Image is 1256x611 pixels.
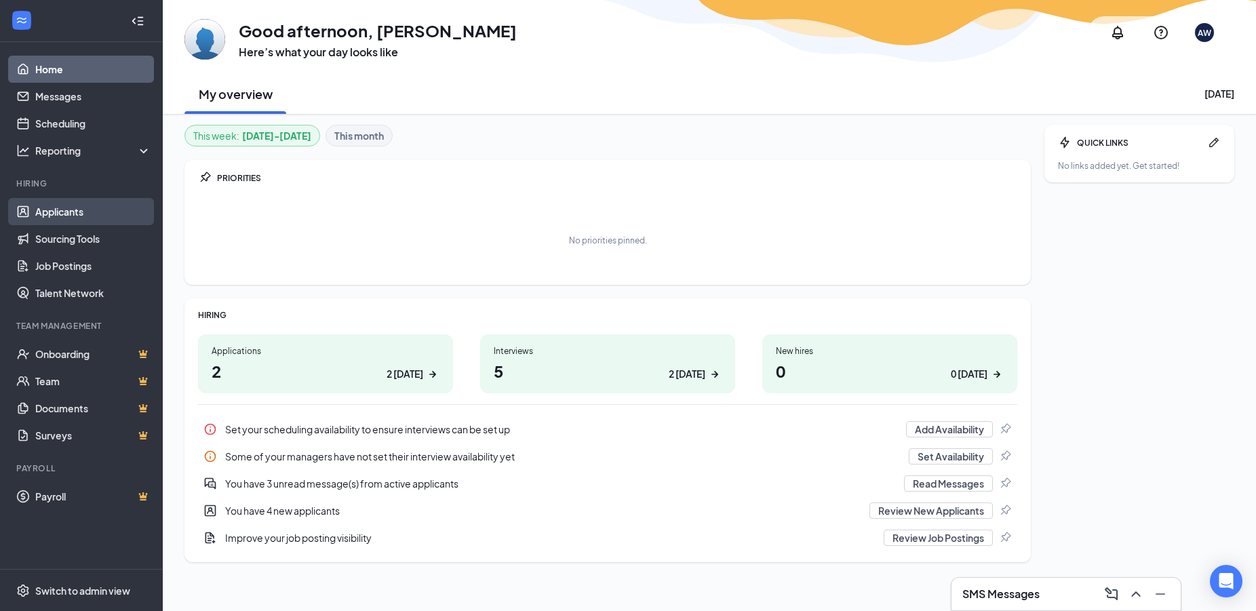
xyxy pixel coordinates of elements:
div: Set your scheduling availability to ensure interviews can be set up [225,422,898,436]
b: This month [334,128,384,143]
div: QUICK LINKS [1077,137,1202,149]
a: Sourcing Tools [35,225,151,252]
h1: 5 [494,359,722,382]
b: [DATE] - [DATE] [242,128,311,143]
img: Anela Wright [184,19,225,60]
div: 2 [DATE] [387,367,423,381]
div: Improve your job posting visibility [225,531,876,545]
a: UserEntityYou have 4 new applicantsReview New ApplicantsPin [198,497,1017,524]
a: Interviews52 [DATE]ArrowRight [480,334,735,393]
div: PRIORITIES [217,172,1017,184]
a: Messages [35,83,151,110]
h3: Here’s what your day looks like [239,45,517,60]
a: PayrollCrown [35,483,151,510]
div: AW [1198,27,1211,39]
a: SurveysCrown [35,422,151,449]
a: New hires00 [DATE]ArrowRight [762,334,1017,393]
div: New hires [776,345,1004,357]
svg: Pin [998,422,1012,436]
h2: My overview [199,85,273,102]
a: Home [35,56,151,83]
svg: Bolt [1058,136,1072,149]
svg: ArrowRight [990,368,1004,381]
h1: 2 [212,359,439,382]
svg: Collapse [131,14,144,28]
div: This week : [193,128,311,143]
button: ComposeMessage [1099,583,1121,605]
div: No priorities pinned. [569,235,647,246]
a: InfoSet your scheduling availability to ensure interviews can be set upAdd AvailabilityPin [198,416,1017,443]
svg: ChevronUp [1128,586,1144,602]
a: DocumentAddImprove your job posting visibilityReview Job PostingsPin [198,524,1017,551]
div: You have 4 new applicants [225,504,861,517]
div: Team Management [16,320,149,332]
div: Improve your job posting visibility [198,524,1017,551]
a: Job Postings [35,252,151,279]
svg: Info [203,450,217,463]
div: Switch to admin view [35,584,130,597]
svg: ArrowRight [426,368,439,381]
h3: SMS Messages [962,587,1040,602]
a: DocumentsCrown [35,395,151,422]
svg: Pin [998,504,1012,517]
div: 2 [DATE] [669,367,705,381]
svg: Pin [998,477,1012,490]
h1: 0 [776,359,1004,382]
svg: Pin [998,450,1012,463]
div: Set your scheduling availability to ensure interviews can be set up [198,416,1017,443]
button: Review New Applicants [869,502,993,519]
div: You have 3 unread message(s) from active applicants [198,470,1017,497]
svg: ArrowRight [708,368,722,381]
div: You have 4 new applicants [198,497,1017,524]
svg: DoubleChatActive [203,477,217,490]
div: 0 [DATE] [951,367,987,381]
svg: Settings [16,584,30,597]
button: Minimize [1148,583,1170,605]
svg: Notifications [1110,24,1126,41]
div: Applications [212,345,439,357]
svg: Info [203,422,217,436]
button: Read Messages [904,475,993,492]
div: Hiring [16,178,149,189]
button: Set Availability [909,448,993,465]
svg: Pen [1207,136,1221,149]
svg: ComposeMessage [1103,586,1120,602]
a: TeamCrown [35,368,151,395]
button: ChevronUp [1124,583,1145,605]
a: Applicants [35,198,151,225]
a: OnboardingCrown [35,340,151,368]
svg: Analysis [16,144,30,157]
div: Payroll [16,462,149,474]
svg: QuestionInfo [1153,24,1169,41]
svg: DocumentAdd [203,531,217,545]
a: InfoSome of your managers have not set their interview availability yetSet AvailabilityPin [198,443,1017,470]
a: Applications22 [DATE]ArrowRight [198,334,453,393]
div: Some of your managers have not set their interview availability yet [225,450,901,463]
div: Open Intercom Messenger [1210,565,1242,597]
a: Talent Network [35,279,151,307]
svg: Minimize [1152,586,1169,602]
svg: Pin [198,171,212,184]
div: [DATE] [1204,87,1234,100]
svg: UserEntity [203,504,217,517]
div: Some of your managers have not set their interview availability yet [198,443,1017,470]
div: Interviews [494,345,722,357]
button: Review Job Postings [884,530,993,546]
a: DoubleChatActiveYou have 3 unread message(s) from active applicantsRead MessagesPin [198,470,1017,497]
div: You have 3 unread message(s) from active applicants [225,477,896,490]
div: No links added yet. Get started! [1058,160,1221,172]
svg: WorkstreamLogo [15,14,28,27]
a: Scheduling [35,110,151,137]
h1: Good afternoon, [PERSON_NAME] [239,19,517,42]
button: Add Availability [906,421,993,437]
div: HIRING [198,309,1017,321]
div: Reporting [35,144,152,157]
svg: Pin [998,531,1012,545]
